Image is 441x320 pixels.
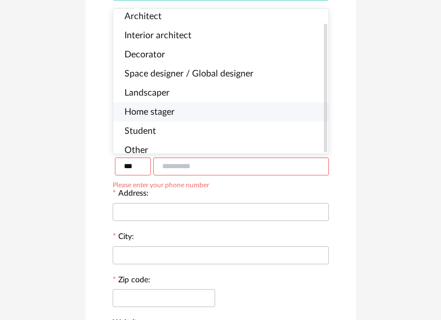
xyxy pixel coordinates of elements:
div: Please enter your phone number [113,179,209,188]
label: City: [113,233,134,243]
span: Student [124,127,156,136]
label: Address: [113,190,149,200]
span: Space designer / Global designer [124,69,253,78]
span: Landscaper [124,88,170,97]
span: Other [124,146,148,155]
span: Home stager [124,107,175,116]
span: Interior architect [124,31,191,40]
label: Zip code: [113,276,150,286]
span: Architect [124,12,162,21]
span: Decorator [124,50,165,59]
